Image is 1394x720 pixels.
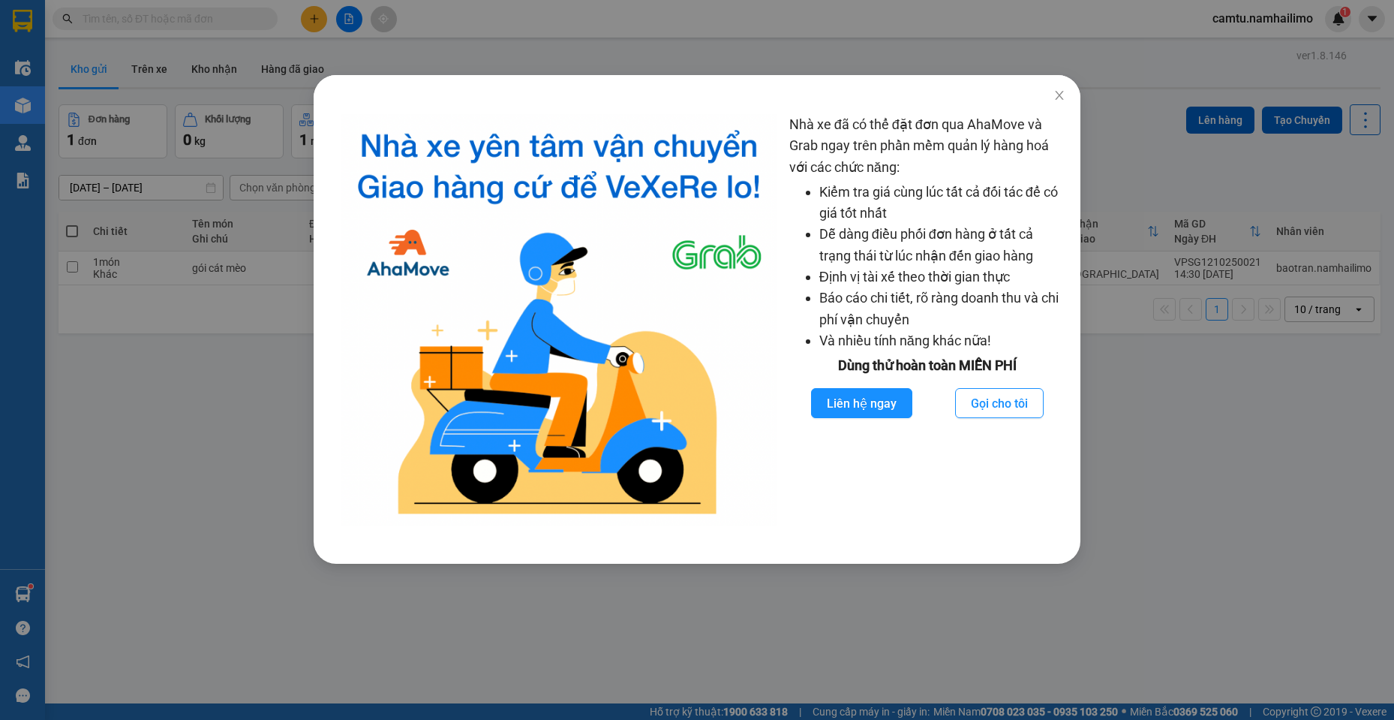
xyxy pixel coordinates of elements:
div: Dùng thử hoàn toàn MIỄN PHÍ [789,355,1065,376]
li: Báo cáo chi tiết, rõ ràng doanh thu và chi phí vận chuyển [819,288,1065,330]
button: Gọi cho tôi [955,388,1044,418]
li: Định vị tài xế theo thời gian thực [819,267,1065,288]
img: logo [341,114,777,526]
span: close [1053,89,1065,101]
li: Và nhiều tính năng khác nữa! [819,330,1065,351]
div: Nhà xe đã có thể đặt đơn qua AhaMove và Grab ngay trên phần mềm quản lý hàng hoá với các chức năng: [789,114,1065,526]
button: Liên hệ ngay [811,388,912,418]
button: Close [1038,75,1080,117]
li: Dễ dàng điều phối đơn hàng ở tất cả trạng thái từ lúc nhận đến giao hàng [819,224,1065,267]
span: Liên hệ ngay [827,394,897,413]
span: Gọi cho tôi [971,394,1028,413]
li: Kiểm tra giá cùng lúc tất cả đối tác để có giá tốt nhất [819,182,1065,224]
